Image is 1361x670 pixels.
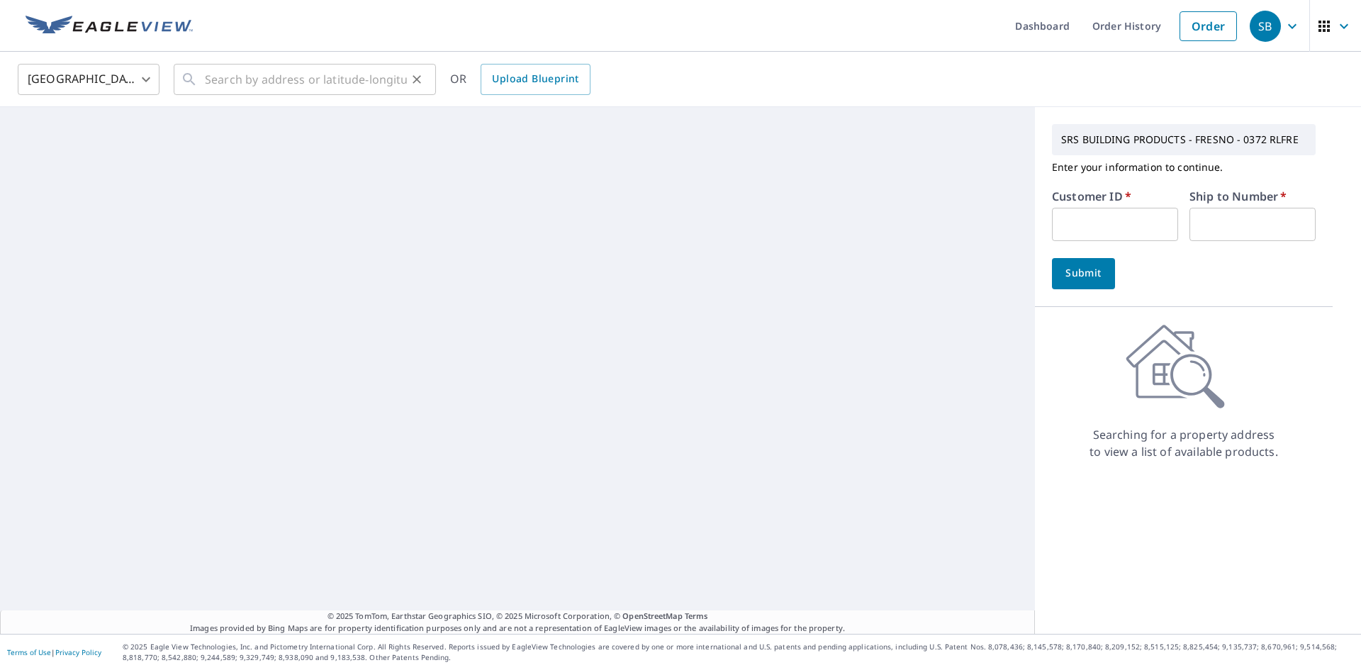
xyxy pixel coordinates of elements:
a: Upload Blueprint [481,64,590,95]
p: © 2025 Eagle View Technologies, Inc. and Pictometry International Corp. All Rights Reserved. Repo... [123,642,1354,663]
button: Submit [1052,258,1115,289]
a: Order [1180,11,1237,41]
a: Privacy Policy [55,647,101,657]
span: Submit [1063,264,1104,282]
div: OR [450,64,590,95]
span: Upload Blueprint [492,70,578,88]
a: OpenStreetMap [622,610,682,621]
div: [GEOGRAPHIC_DATA] [18,60,159,99]
p: | [7,648,101,657]
p: Searching for a property address to view a list of available products. [1089,426,1279,460]
a: Terms [685,610,708,621]
div: SB [1250,11,1281,42]
p: SRS BUILDING PRODUCTS - FRESNO - 0372 RLFRE [1055,128,1312,152]
label: Customer ID [1052,191,1131,202]
input: Search by address or latitude-longitude [205,60,407,99]
span: © 2025 TomTom, Earthstar Geographics SIO, © 2025 Microsoft Corporation, © [327,610,708,622]
label: Ship to Number [1189,191,1287,202]
p: Enter your information to continue. [1052,155,1316,179]
button: Clear [407,69,427,89]
a: Terms of Use [7,647,51,657]
img: EV Logo [26,16,193,37]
